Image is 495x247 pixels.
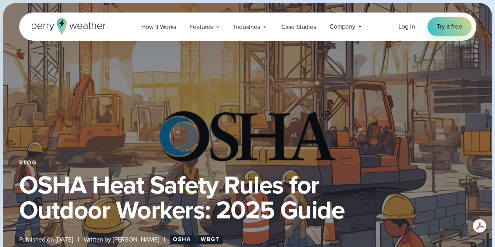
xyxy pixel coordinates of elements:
[281,22,316,32] span: Case Studies
[437,22,462,31] span: Try it free
[427,17,471,36] a: Try it free
[329,22,355,31] span: Company
[234,22,260,32] span: Industries
[19,235,73,244] span: Published on [DATE]
[135,19,183,35] a: How it Works
[141,22,176,32] span: How it Works
[19,160,476,166] div: Blog
[78,235,79,244] span: |
[198,235,223,244] a: WBGT
[398,22,415,31] a: Log in
[83,235,159,244] span: Written by [PERSON_NAME]
[189,22,213,32] span: Features
[170,235,194,244] a: OSHA
[274,19,322,35] a: Case Studies
[19,172,476,222] h1: OSHA Heat Safety Rules for Outdoor Workers: 2025 Guide
[164,235,165,244] span: |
